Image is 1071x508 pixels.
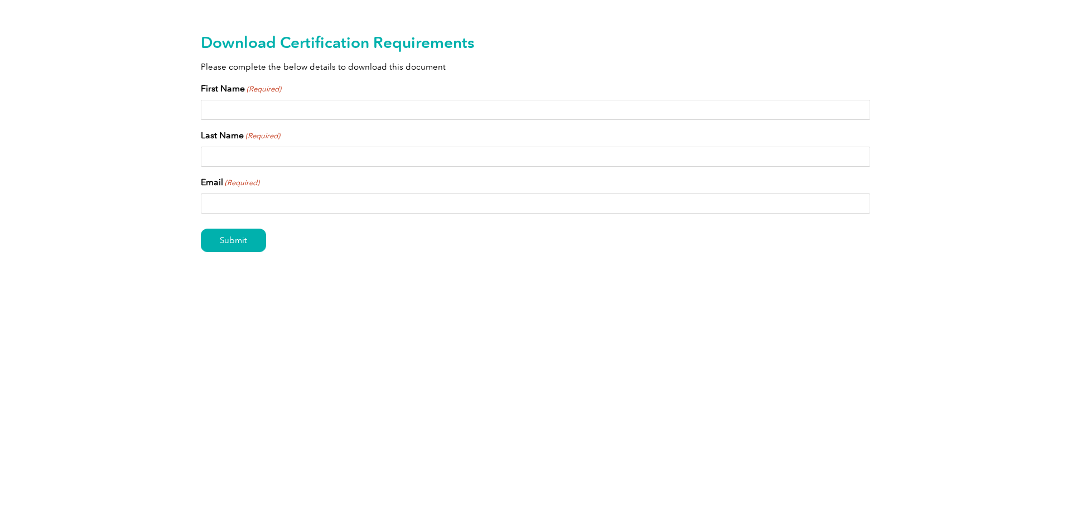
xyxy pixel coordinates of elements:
input: Submit [201,229,266,252]
h2: Download Certification Requirements [201,33,870,51]
span: (Required) [246,84,282,95]
label: First Name [201,82,281,95]
label: Email [201,176,259,189]
p: Please complete the below details to download this document [201,61,870,73]
span: (Required) [224,177,260,188]
span: (Required) [245,130,281,142]
label: Last Name [201,129,280,142]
